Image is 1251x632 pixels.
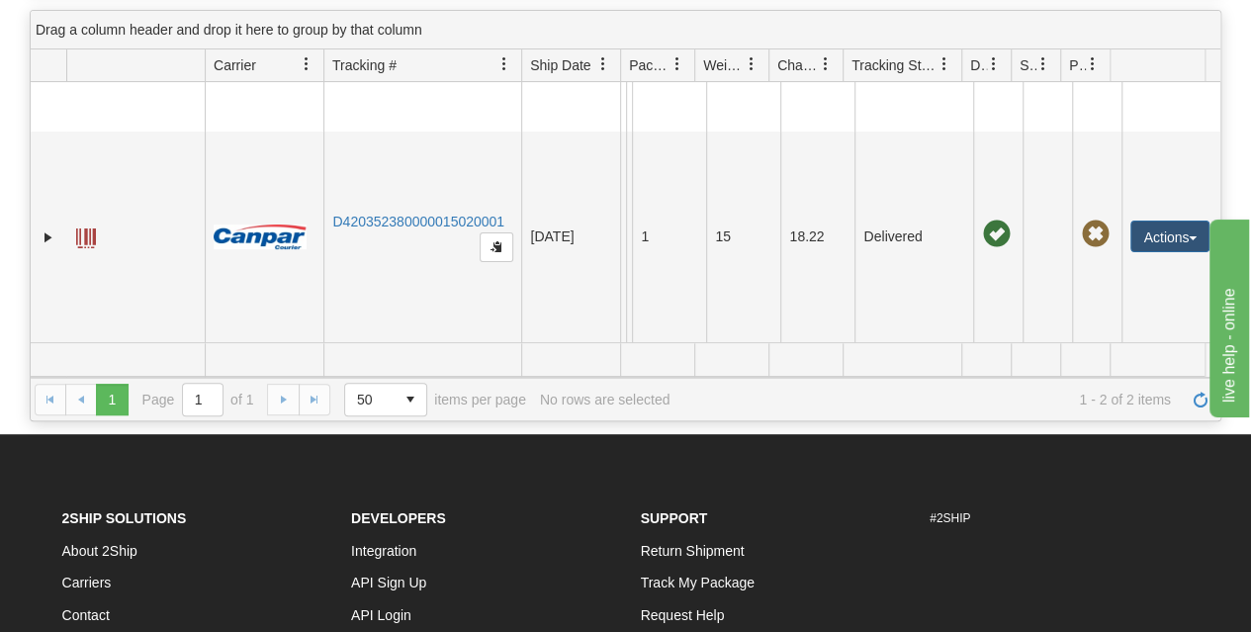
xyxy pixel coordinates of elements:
[661,47,694,81] a: Packages filter column settings
[854,132,973,342] td: Delivered
[214,225,307,249] img: 14 - Canpar
[977,47,1011,81] a: Delivery Status filter column settings
[1185,384,1216,415] a: Refresh
[344,383,427,416] span: Page sizes drop down
[31,11,1220,49] div: grid grouping header
[620,132,626,342] td: Sleep Country [GEOGRAPHIC_DATA] Shipping department [GEOGRAPHIC_DATA] [GEOGRAPHIC_DATA] Brampton ...
[809,47,843,81] a: Charge filter column settings
[488,47,521,81] a: Tracking # filter column settings
[332,55,397,75] span: Tracking #
[1076,47,1110,81] a: Pickup Status filter column settings
[586,47,620,81] a: Ship Date filter column settings
[1081,221,1109,248] span: Pickup Not Assigned
[395,384,426,415] span: select
[76,220,96,251] a: Label
[142,383,254,416] span: Page of 1
[351,575,426,590] a: API Sign Up
[626,132,632,342] td: [PERSON_NAME] [PERSON_NAME] CA ON MISSISSAUGA L5E 2A8
[1130,221,1209,252] button: Actions
[62,510,187,526] strong: 2Ship Solutions
[1206,215,1249,416] iframe: chat widget
[1020,55,1036,75] span: Shipment Issues
[1069,55,1086,75] span: Pickup Status
[332,214,504,229] a: D420352380000015020001
[62,575,112,590] a: Carriers
[62,543,137,559] a: About 2Ship
[290,47,323,81] a: Carrier filter column settings
[641,607,725,623] a: Request Help
[735,47,768,81] a: Weight filter column settings
[62,607,110,623] a: Contact
[1027,47,1060,81] a: Shipment Issues filter column settings
[641,575,755,590] a: Track My Package
[970,55,987,75] span: Delivery Status
[530,55,590,75] span: Ship Date
[15,12,183,36] div: live help - online
[540,392,670,407] div: No rows are selected
[344,383,526,416] span: items per page
[351,607,411,623] a: API Login
[39,227,58,247] a: Expand
[96,384,128,415] span: Page 1
[703,55,745,75] span: Weight
[851,55,938,75] span: Tracking Status
[780,132,854,342] td: 18.22
[183,384,223,415] input: Page 1
[683,392,1171,407] span: 1 - 2 of 2 items
[777,55,819,75] span: Charge
[632,132,706,342] td: 1
[982,221,1010,248] span: On time
[214,55,256,75] span: Carrier
[629,55,670,75] span: Packages
[928,47,961,81] a: Tracking Status filter column settings
[641,543,745,559] a: Return Shipment
[351,510,446,526] strong: Developers
[706,132,780,342] td: 15
[351,543,416,559] a: Integration
[357,390,383,409] span: 50
[480,232,513,262] button: Copy to clipboard
[930,512,1190,525] h6: #2SHIP
[641,510,708,526] strong: Support
[521,132,620,342] td: [DATE]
